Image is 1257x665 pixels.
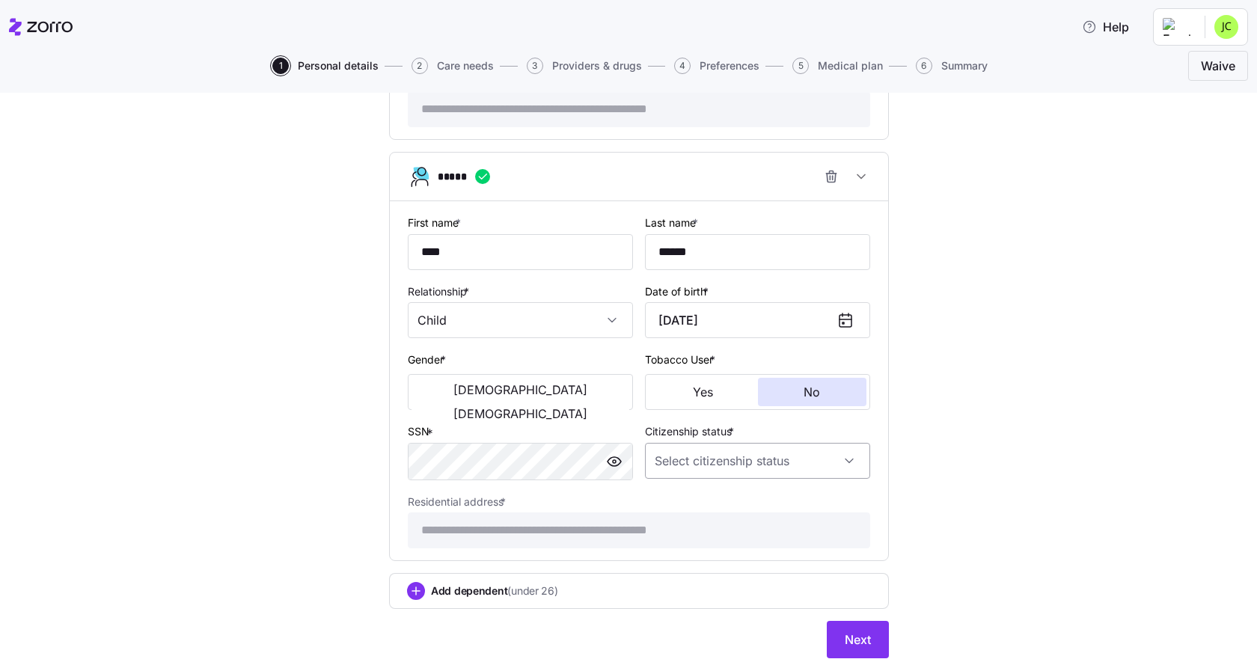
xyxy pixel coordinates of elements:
[674,58,759,74] button: 4Preferences
[674,58,691,74] span: 4
[437,61,494,71] span: Care needs
[272,58,379,74] button: 1Personal details
[700,61,759,71] span: Preferences
[1070,12,1141,42] button: Help
[645,284,712,300] label: Date of birth
[1188,51,1248,81] button: Waive
[431,583,558,598] span: Add dependent
[453,408,587,420] span: [DEMOGRAPHIC_DATA]
[916,58,988,74] button: 6Summary
[412,58,428,74] span: 2
[916,58,932,74] span: 6
[527,58,642,74] button: 3Providers & drugs
[552,61,642,71] span: Providers & drugs
[792,58,883,74] button: 5Medical plan
[408,494,509,510] label: Residential address
[818,61,883,71] span: Medical plan
[1201,57,1235,75] span: Waive
[527,58,543,74] span: 3
[1214,15,1238,39] img: 997d175fa4fa45c058fdb2c173345169
[645,352,718,368] label: Tobacco User
[645,302,870,338] input: MM/DD/YYYY
[645,215,701,231] label: Last name
[408,352,449,368] label: Gender
[693,386,713,398] span: Yes
[792,58,809,74] span: 5
[1163,18,1193,36] img: Employer logo
[407,582,425,600] svg: add icon
[845,631,871,649] span: Next
[408,284,472,300] label: Relationship
[645,423,737,440] label: Citizenship status
[827,621,889,658] button: Next
[272,58,289,74] span: 1
[269,58,379,74] a: 1Personal details
[408,423,436,440] label: SSN
[1082,18,1129,36] span: Help
[412,58,494,74] button: 2Care needs
[804,386,820,398] span: No
[453,384,587,396] span: [DEMOGRAPHIC_DATA]
[298,61,379,71] span: Personal details
[408,215,464,231] label: First name
[941,61,988,71] span: Summary
[645,443,870,479] input: Select citizenship status
[507,583,557,598] span: (under 26)
[408,302,633,338] input: Select relationship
